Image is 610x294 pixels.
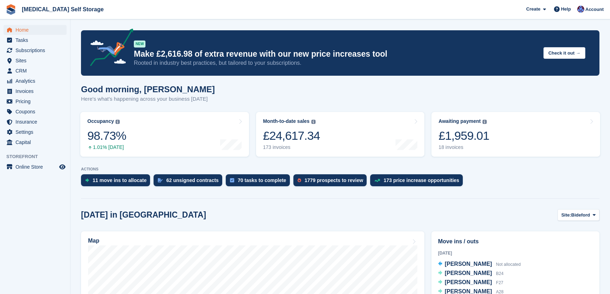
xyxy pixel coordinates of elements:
img: stora-icon-8386f47178a22dfd0bd8f6a31ec36ba5ce8667c1dd55bd0f319d3a0aa187defe.svg [6,4,16,15]
h2: Map [88,238,99,244]
p: ACTIONS [81,167,599,171]
span: Not allocated [496,262,521,267]
span: Tasks [15,35,58,45]
img: contract_signature_icon-13c848040528278c33f63329250d36e43548de30e8caae1d1a13099fd9432cc5.svg [158,178,163,182]
span: Settings [15,127,58,137]
img: icon-info-grey-7440780725fd019a000dd9b08b2336e03edf1995a4989e88bcd33f0948082b44.svg [483,120,487,124]
a: menu [4,35,67,45]
h1: Good morning, [PERSON_NAME] [81,85,215,94]
div: [DATE] [438,250,593,256]
span: Analytics [15,76,58,86]
img: price-adjustments-announcement-icon-8257ccfd72463d97f412b2fc003d46551f7dbcb40ab6d574587a9cd5c0d94... [84,29,133,69]
span: Bideford [571,212,590,219]
img: Helen Walker [577,6,584,13]
div: Awaiting payment [438,118,481,124]
a: menu [4,137,67,147]
div: Occupancy [87,118,114,124]
img: prospect-51fa495bee0391a8d652442698ab0144808aea92771e9ea1ae160a38d050c398.svg [298,178,301,182]
a: menu [4,162,67,172]
img: icon-info-grey-7440780725fd019a000dd9b08b2336e03edf1995a4989e88bcd33f0948082b44.svg [311,120,316,124]
span: Pricing [15,96,58,106]
p: Rooted in industry best practices, but tailored to your subscriptions. [134,59,538,67]
img: task-75834270c22a3079a89374b754ae025e5fb1db73e45f91037f5363f120a921f8.svg [230,178,234,182]
a: menu [4,86,67,96]
span: Capital [15,137,58,147]
a: 173 price increase opportunities [370,174,466,190]
div: 173 price increase opportunities [384,177,459,183]
a: 70 tasks to complete [226,174,293,190]
span: Online Store [15,162,58,172]
a: menu [4,96,67,106]
a: [PERSON_NAME] F27 [438,278,503,287]
a: menu [4,76,67,86]
span: CRM [15,66,58,76]
div: 11 move ins to allocate [93,177,147,183]
img: price_increase_opportunities-93ffe204e8149a01c8c9dc8f82e8f89637d9d84a8eef4429ea346261dce0b2c0.svg [374,179,380,182]
div: 1779 prospects to review [305,177,363,183]
h2: [DATE] in [GEOGRAPHIC_DATA] [81,210,206,220]
div: £24,617.34 [263,129,320,143]
a: menu [4,56,67,65]
p: Make £2,616.98 of extra revenue with our new price increases tool [134,49,538,59]
span: B24 [496,271,503,276]
p: Here's what's happening across your business [DATE] [81,95,215,103]
div: 70 tasks to complete [238,177,286,183]
span: Invoices [15,86,58,96]
span: [PERSON_NAME] [445,279,492,285]
div: £1,959.01 [438,129,489,143]
a: Preview store [58,163,67,171]
span: Account [585,6,604,13]
a: 1779 prospects to review [293,174,371,190]
a: menu [4,107,67,117]
span: Sites [15,56,58,65]
a: menu [4,45,67,55]
a: menu [4,25,67,35]
h2: Move ins / outs [438,237,593,246]
a: 11 move ins to allocate [81,174,154,190]
a: [MEDICAL_DATA] Self Storage [19,4,106,15]
div: Month-to-date sales [263,118,310,124]
span: [PERSON_NAME] [445,270,492,276]
span: Site: [561,212,571,219]
span: Create [526,6,540,13]
span: Insurance [15,117,58,127]
a: Month-to-date sales £24,617.34 173 invoices [256,112,425,157]
div: 98.73% [87,129,126,143]
img: move_ins_to_allocate_icon-fdf77a2bb77ea45bf5b3d319d69a93e2d87916cf1d5bf7949dd705db3b84f3ca.svg [85,178,89,182]
button: Site: Bideford [558,209,599,221]
span: F27 [496,280,503,285]
a: menu [4,117,67,127]
div: 62 unsigned contracts [166,177,219,183]
div: 1.01% [DATE] [87,144,126,150]
span: [PERSON_NAME] [445,261,492,267]
span: Help [561,6,571,13]
span: Storefront [6,153,70,160]
span: Coupons [15,107,58,117]
a: menu [4,66,67,76]
div: 173 invoices [263,144,320,150]
a: [PERSON_NAME] Not allocated [438,260,521,269]
a: menu [4,127,67,137]
button: Check it out → [543,47,585,59]
div: 18 invoices [438,144,489,150]
a: 62 unsigned contracts [154,174,226,190]
a: Awaiting payment £1,959.01 18 invoices [431,112,600,157]
a: Occupancy 98.73% 1.01% [DATE] [80,112,249,157]
span: Subscriptions [15,45,58,55]
img: icon-info-grey-7440780725fd019a000dd9b08b2336e03edf1995a4989e88bcd33f0948082b44.svg [116,120,120,124]
span: Home [15,25,58,35]
a: [PERSON_NAME] B24 [438,269,504,278]
div: NEW [134,40,145,48]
